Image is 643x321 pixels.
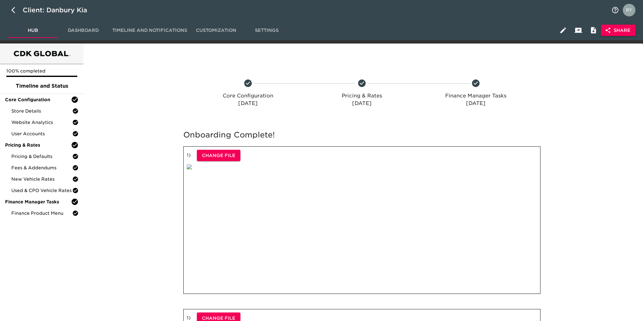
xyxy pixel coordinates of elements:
div: 1 ) [183,146,540,294]
span: Finance Product Menu [11,210,72,216]
button: Change File [197,150,240,161]
p: Pricing & Rates [307,92,416,100]
span: User Accounts [11,131,72,137]
span: Pricing & Defaults [11,153,72,160]
span: Finance Manager Tasks [5,199,71,205]
button: Internal Notes and Comments [586,23,601,38]
p: [DATE] [307,100,416,107]
span: Fees & Addendums [11,165,72,171]
img: qkibX1zbU72zw90W6Gan%2FTemplates%2FRjS7uaFIXtg43HUzxvoG%2F5032e6d8-b7fd-493e-871b-cf634c9dfc87.png [187,164,192,169]
button: Edit Hub [556,23,571,38]
p: 100% completed [6,68,77,74]
span: Store Details [11,108,72,114]
p: Finance Manager Tasks [422,92,530,100]
span: Hub [11,26,54,34]
p: [DATE] [422,100,530,107]
span: Website Analytics [11,119,72,125]
span: Timeline and Notifications [112,26,187,34]
p: [DATE] [193,100,302,107]
span: Core Configuration [5,96,71,103]
span: New Vehicle Rates [11,176,72,182]
button: Share [601,25,635,36]
span: Settings [245,26,288,34]
span: Pricing & Rates [5,142,71,148]
p: Core Configuration [193,92,302,100]
img: Profile [623,4,635,16]
span: Share [606,26,630,34]
span: Dashboard [62,26,105,34]
button: Client View [571,23,586,38]
button: notifications [608,3,623,18]
h5: Onboarding Complete! [183,130,540,140]
span: Customization [195,26,238,34]
div: Client: Danbury Kia [23,5,96,15]
span: Used & CPO Vehicle Rates [11,187,72,194]
span: Change File [202,152,235,160]
span: Timeline and Status [5,82,79,90]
